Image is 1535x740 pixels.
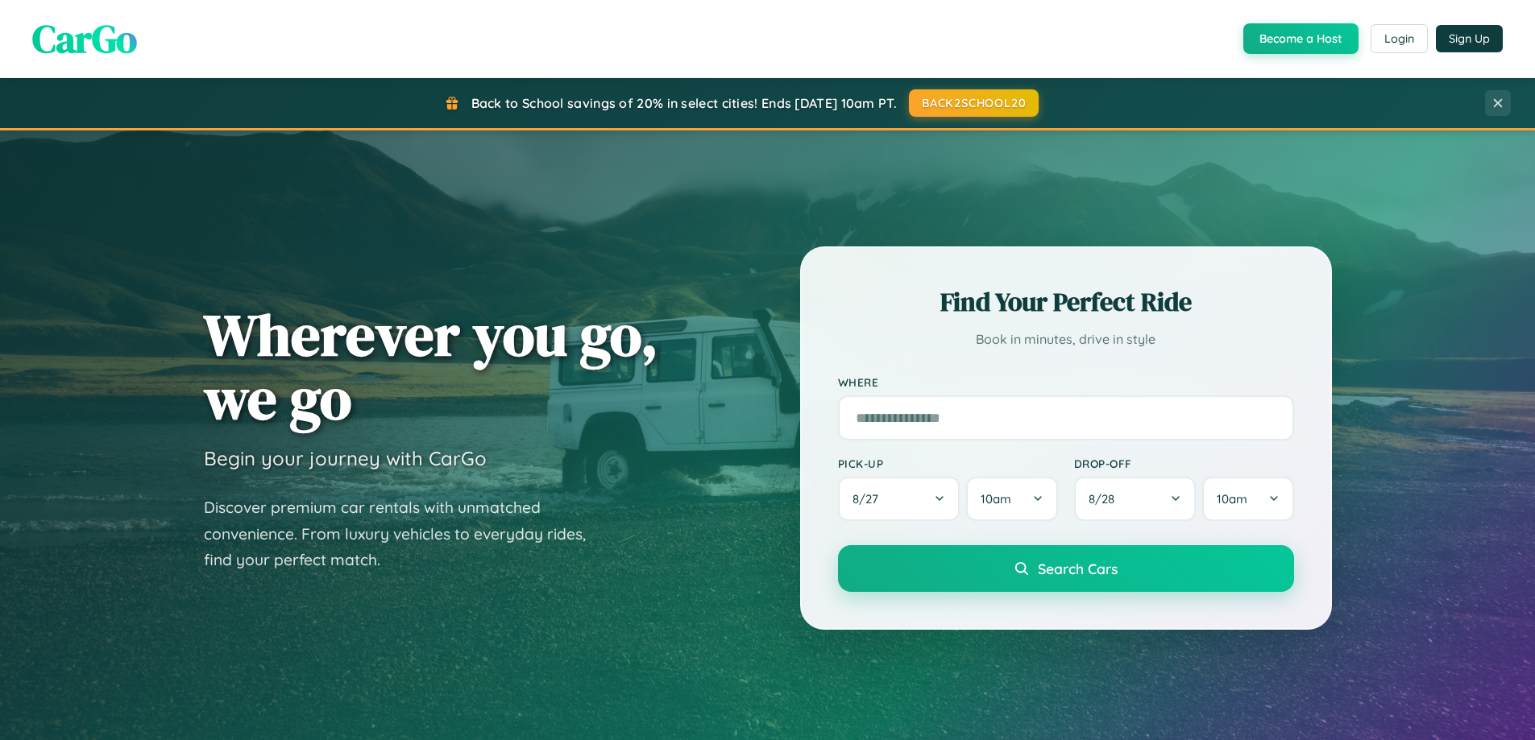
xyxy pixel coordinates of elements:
span: 10am [981,491,1011,506]
span: Search Cars [1038,560,1118,577]
h3: Begin your journey with CarGo [204,446,487,470]
span: 8 / 28 [1089,491,1122,506]
button: Login [1371,24,1428,53]
label: Pick-up [838,457,1058,470]
button: 10am [966,477,1057,521]
button: Sign Up [1436,25,1503,52]
h2: Find Your Perfect Ride [838,284,1294,320]
button: Become a Host [1243,23,1359,54]
span: 8 / 27 [853,491,886,506]
button: 8/28 [1074,477,1197,521]
label: Drop-off [1074,457,1294,470]
label: Where [838,375,1294,389]
span: CarGo [32,12,137,65]
h1: Wherever you go, we go [204,303,658,430]
span: 10am [1217,491,1247,506]
button: BACK2SCHOOL20 [909,89,1039,117]
p: Book in minutes, drive in style [838,328,1294,351]
button: 8/27 [838,477,960,521]
button: 10am [1202,477,1293,521]
button: Search Cars [838,545,1294,592]
p: Discover premium car rentals with unmatched convenience. From luxury vehicles to everyday rides, ... [204,494,607,573]
span: Back to School savings of 20% in select cities! Ends [DATE] 10am PT. [471,95,897,111]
